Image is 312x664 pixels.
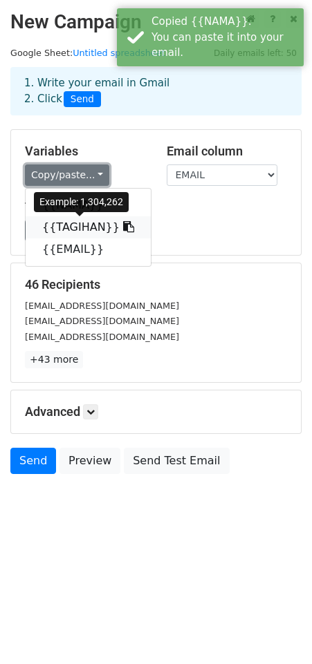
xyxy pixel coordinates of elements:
[26,216,151,238] a: {{TAGIHAN}}
[243,598,312,664] iframe: Chat Widget
[25,332,179,342] small: [EMAIL_ADDRESS][DOMAIN_NAME]
[26,194,151,216] a: {{NAMA}}
[167,144,288,159] h5: Email column
[152,14,298,61] div: Copied {{NAMA}}. You can paste it into your email.
[25,277,287,292] h5: 46 Recipients
[34,192,129,212] div: Example: 1,304,262
[73,48,165,58] a: Untitled spreadsheet
[14,75,298,107] div: 1. Write your email in Gmail 2. Click
[25,144,146,159] h5: Variables
[10,10,302,34] h2: New Campaign
[25,404,287,419] h5: Advanced
[64,91,101,108] span: Send
[25,301,179,311] small: [EMAIL_ADDRESS][DOMAIN_NAME]
[25,164,109,186] a: Copy/paste...
[25,351,83,368] a: +43 more
[26,238,151,260] a: {{EMAIL}}
[10,448,56,474] a: Send
[10,48,165,58] small: Google Sheet:
[59,448,120,474] a: Preview
[124,448,229,474] a: Send Test Email
[25,316,179,326] small: [EMAIL_ADDRESS][DOMAIN_NAME]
